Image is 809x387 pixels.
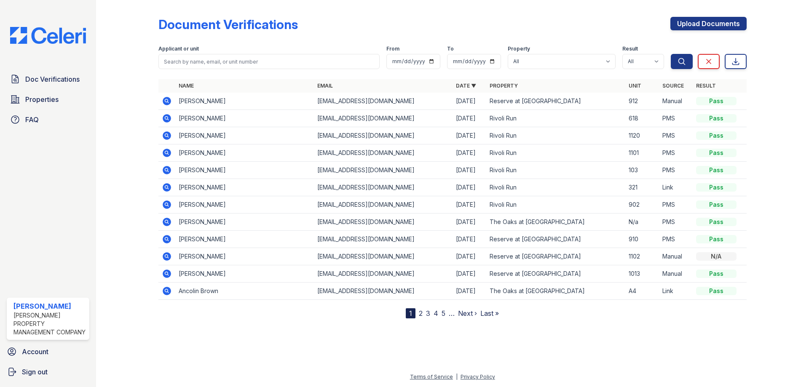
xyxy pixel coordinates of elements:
label: To [447,45,454,52]
div: Pass [696,97,737,105]
td: Rivoli Run [486,127,625,144]
div: Pass [696,235,737,243]
div: Pass [696,131,737,140]
a: Property [490,83,518,89]
div: Document Verifications [158,17,298,32]
td: [PERSON_NAME] [175,248,314,265]
div: Pass [696,166,737,174]
td: [EMAIL_ADDRESS][DOMAIN_NAME] [314,179,453,196]
span: … [449,308,455,318]
td: [PERSON_NAME] [175,144,314,162]
div: Pass [696,183,737,192]
td: Ancolin Brown [175,283,314,300]
a: Doc Verifications [7,71,89,88]
td: [EMAIL_ADDRESS][DOMAIN_NAME] [314,265,453,283]
a: Result [696,83,716,89]
td: 1101 [625,144,659,162]
td: PMS [659,110,693,127]
td: [PERSON_NAME] [175,231,314,248]
td: [PERSON_NAME] [175,214,314,231]
td: 1120 [625,127,659,144]
td: [EMAIL_ADDRESS][DOMAIN_NAME] [314,93,453,110]
div: [PERSON_NAME] [13,301,86,311]
td: 321 [625,179,659,196]
td: N/a [625,214,659,231]
td: [DATE] [453,110,486,127]
input: Search by name, email, or unit number [158,54,380,69]
td: [EMAIL_ADDRESS][DOMAIN_NAME] [314,127,453,144]
td: [DATE] [453,162,486,179]
td: PMS [659,144,693,162]
a: 2 [419,309,423,318]
a: Terms of Service [410,374,453,380]
a: 4 [434,309,438,318]
span: Doc Verifications [25,74,80,84]
td: [DATE] [453,283,486,300]
label: Result [622,45,638,52]
td: [EMAIL_ADDRESS][DOMAIN_NAME] [314,248,453,265]
td: PMS [659,231,693,248]
td: Manual [659,93,693,110]
td: PMS [659,196,693,214]
img: CE_Logo_Blue-a8612792a0a2168367f1c8372b55b34899dd931a85d93a1a3d3e32e68fde9ad4.png [3,27,93,44]
td: [EMAIL_ADDRESS][DOMAIN_NAME] [314,214,453,231]
td: [PERSON_NAME] [175,179,314,196]
div: Pass [696,149,737,157]
td: The Oaks at [GEOGRAPHIC_DATA] [486,214,625,231]
label: Property [508,45,530,52]
div: Pass [696,218,737,226]
td: [EMAIL_ADDRESS][DOMAIN_NAME] [314,162,453,179]
td: [PERSON_NAME] [175,162,314,179]
td: Reserve at [GEOGRAPHIC_DATA] [486,248,625,265]
div: Pass [696,287,737,295]
a: Unit [629,83,641,89]
td: PMS [659,214,693,231]
td: [DATE] [453,248,486,265]
td: [EMAIL_ADDRESS][DOMAIN_NAME] [314,110,453,127]
td: Rivoli Run [486,196,625,214]
label: Applicant or unit [158,45,199,52]
div: 1 [406,308,415,318]
td: Manual [659,248,693,265]
td: Rivoli Run [486,162,625,179]
td: [PERSON_NAME] [175,196,314,214]
a: Account [3,343,93,360]
td: The Oaks at [GEOGRAPHIC_DATA] [486,283,625,300]
td: PMS [659,162,693,179]
a: Source [662,83,684,89]
div: Pass [696,114,737,123]
td: [PERSON_NAME] [175,93,314,110]
div: N/A [696,252,737,261]
span: Properties [25,94,59,104]
td: 1013 [625,265,659,283]
td: [PERSON_NAME] [175,265,314,283]
td: Rivoli Run [486,179,625,196]
a: 3 [426,309,430,318]
td: [EMAIL_ADDRESS][DOMAIN_NAME] [314,283,453,300]
span: Account [22,347,48,357]
td: [EMAIL_ADDRESS][DOMAIN_NAME] [314,231,453,248]
td: Link [659,179,693,196]
div: [PERSON_NAME] Property Management Company [13,311,86,336]
td: [DATE] [453,196,486,214]
span: Sign out [22,367,48,377]
td: [PERSON_NAME] [175,127,314,144]
td: [DATE] [453,93,486,110]
a: Sign out [3,363,93,380]
td: Manual [659,265,693,283]
a: Last » [480,309,499,318]
td: [EMAIL_ADDRESS][DOMAIN_NAME] [314,196,453,214]
td: Rivoli Run [486,144,625,162]
td: 103 [625,162,659,179]
td: [DATE] [453,144,486,162]
td: A4 [625,283,659,300]
td: [DATE] [453,214,486,231]
a: Email [317,83,333,89]
div: Pass [696,200,737,209]
a: FAQ [7,111,89,128]
a: 5 [442,309,445,318]
td: 912 [625,93,659,110]
td: [DATE] [453,231,486,248]
a: Date ▼ [456,83,476,89]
